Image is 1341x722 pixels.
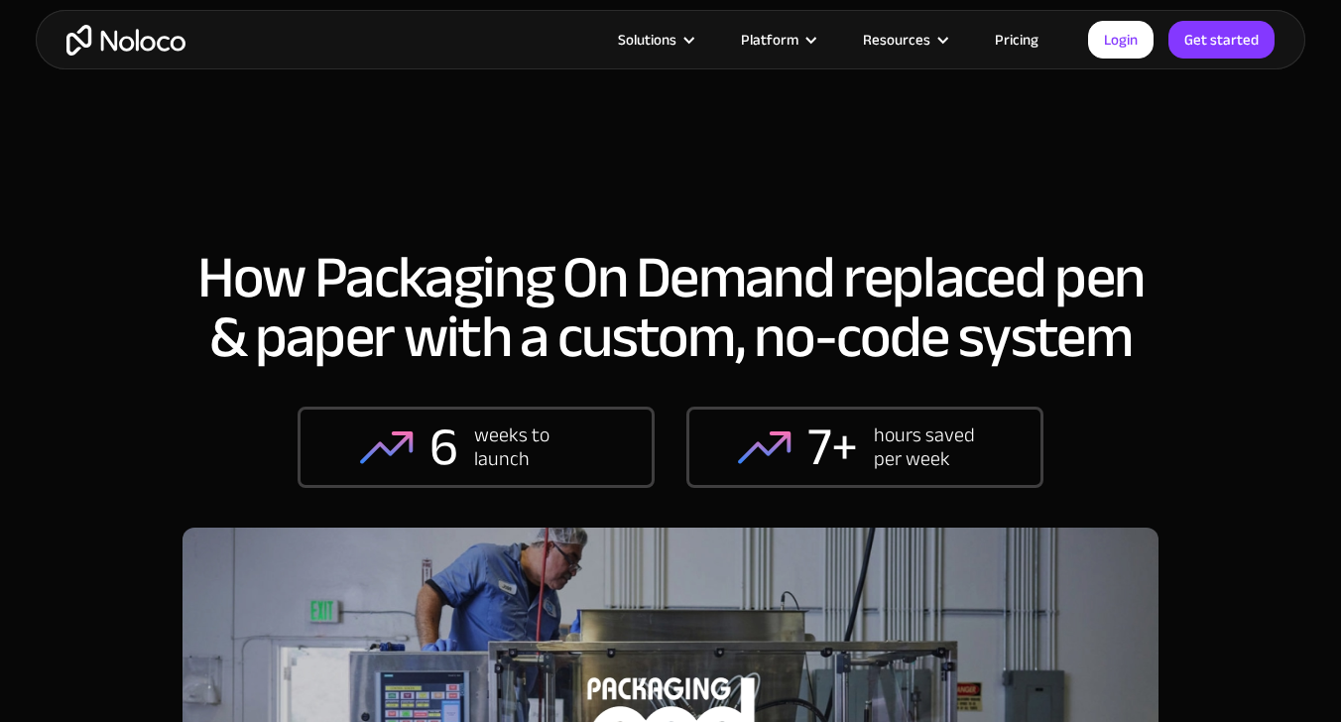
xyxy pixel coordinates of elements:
div: 6 [429,418,458,477]
div: 7+ [807,418,858,477]
a: Pricing [970,27,1063,53]
div: Solutions [618,27,676,53]
a: home [66,25,185,56]
div: Solutions [593,27,716,53]
a: Get started [1168,21,1275,59]
div: weeks to launch [474,423,593,471]
div: hours saved per week [874,423,993,471]
div: Resources [838,27,970,53]
div: Resources [863,27,930,53]
h1: How Packaging On Demand replaced pen & paper with a custom, no-code system [183,248,1158,367]
a: Login [1088,21,1154,59]
div: Platform [716,27,838,53]
div: Platform [741,27,798,53]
